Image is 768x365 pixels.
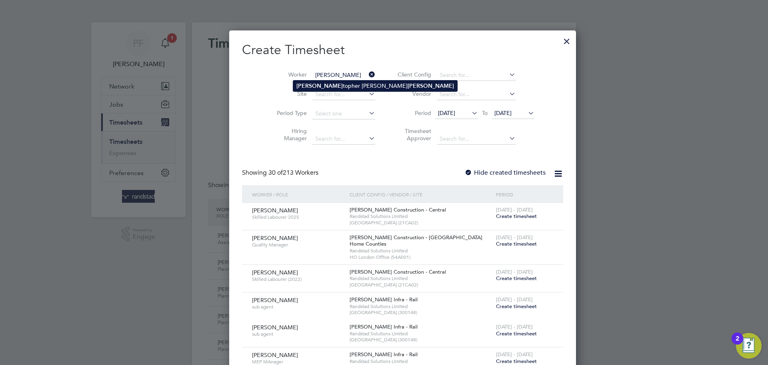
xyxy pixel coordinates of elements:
button: Open Resource Center, 2 new notifications [736,333,762,359]
span: Randstad Solutions Limited [350,248,492,254]
input: Search for... [437,70,516,81]
span: [PERSON_NAME] Construction - Central [350,206,446,213]
span: [PERSON_NAME] [252,269,298,276]
span: [PERSON_NAME] Construction - [GEOGRAPHIC_DATA] Home Counties [350,234,482,248]
span: [GEOGRAPHIC_DATA] (300148) [350,337,492,343]
span: Create timesheet [496,213,537,220]
input: Select one [312,108,375,119]
div: Period [494,185,555,204]
span: [PERSON_NAME] [252,351,298,359]
input: Search for... [312,70,375,81]
span: HO London Office (54A001) [350,254,492,260]
span: [DATE] - [DATE] [496,268,533,275]
span: Quality Manager [252,242,344,248]
input: Search for... [312,133,375,145]
span: Randstad Solutions Limited [350,331,492,337]
span: [DATE] - [DATE] [496,234,533,241]
span: sub agent [252,331,344,337]
span: [PERSON_NAME] Infra - Rail [350,296,418,303]
div: Worker / Role [250,185,348,204]
span: Create timesheet [496,358,537,365]
span: [DATE] [438,109,455,117]
span: [DATE] - [DATE] [496,296,533,303]
span: [PERSON_NAME] Construction - Central [350,268,446,275]
span: Create timesheet [496,275,537,282]
span: To [480,108,490,118]
span: Create timesheet [496,330,537,337]
span: Randstad Solutions Limited [350,275,492,282]
span: [DATE] [494,109,512,117]
span: Skilled Labourer 2025 [252,214,344,220]
span: Randstad Solutions Limited [350,358,492,365]
span: [GEOGRAPHIC_DATA] (21CA02) [350,220,492,226]
span: [PERSON_NAME] Infra - Rail [350,351,418,358]
label: Hiring Manager [271,127,307,142]
input: Search for... [437,133,516,145]
span: [PERSON_NAME] [252,207,298,214]
span: [PERSON_NAME] [252,324,298,331]
span: [DATE] - [DATE] [496,206,533,213]
span: sub agent [252,304,344,310]
li: topher [PERSON_NAME] [293,81,457,91]
span: Skilled Labourer (2022) [252,276,344,282]
h2: Create Timesheet [242,42,563,58]
label: Period Type [271,109,307,117]
span: [DATE] - [DATE] [496,351,533,358]
span: 213 Workers [268,169,318,177]
input: Search for... [312,89,375,100]
span: [GEOGRAPHIC_DATA] (300148) [350,309,492,316]
span: [PERSON_NAME] [252,234,298,242]
span: Create timesheet [496,303,537,310]
label: Hide created timesheets [464,169,546,177]
b: [PERSON_NAME] [408,83,454,89]
label: Period [395,109,431,117]
span: Create timesheet [496,240,537,247]
span: [PERSON_NAME] [252,296,298,304]
label: Worker [271,71,307,78]
label: Vendor [395,90,431,97]
div: Showing [242,169,320,177]
span: 30 of [268,169,283,177]
div: 2 [736,339,739,349]
label: Client Config [395,71,431,78]
label: Site [271,90,307,97]
span: Randstad Solutions Limited [350,303,492,310]
div: Client Config / Vendor / Site [348,185,494,204]
span: [GEOGRAPHIC_DATA] (21CA02) [350,282,492,288]
span: [PERSON_NAME] Infra - Rail [350,323,418,330]
span: MEP MAnager [252,359,344,365]
span: Randstad Solutions Limited [350,213,492,220]
label: Timesheet Approver [395,127,431,142]
input: Search for... [437,89,516,100]
b: [PERSON_NAME] [296,83,343,89]
span: [DATE] - [DATE] [496,323,533,330]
